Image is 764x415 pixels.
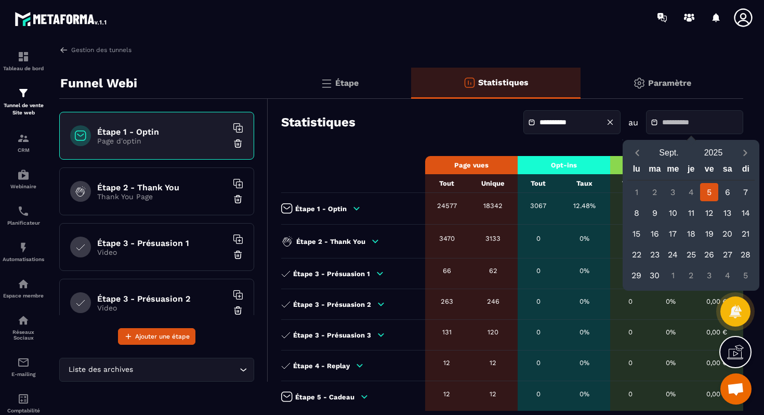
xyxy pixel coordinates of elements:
img: setting-gr.5f69749f.svg [633,77,646,89]
img: logo [15,9,108,28]
p: Automatisations [3,256,44,262]
a: emailemailE-mailing [3,348,44,385]
div: 0 [615,235,646,242]
div: 0 [523,359,554,367]
div: 3 [664,183,682,201]
img: arrow [59,45,69,55]
div: 5 [700,183,718,201]
p: au [628,118,638,127]
div: 0 [615,359,646,367]
div: 0 [615,297,646,305]
div: 15 [627,225,646,243]
a: automationsautomationsEspace membre [3,270,44,306]
div: 27 [718,245,736,264]
div: 0% [656,359,686,367]
div: 0 [523,390,554,398]
p: Comptabilité [3,408,44,413]
div: 19 [700,225,718,243]
div: ve [700,162,718,180]
p: Video [97,248,227,256]
div: 0,00 € [696,297,738,305]
div: 12 [700,204,718,222]
div: 0,00 € [696,359,738,367]
button: Next month [735,146,755,160]
div: di [736,162,755,180]
div: 21 [736,225,755,243]
p: Tunnel de vente Site web [3,102,44,116]
img: email [17,356,30,369]
p: Étape 3 - Présuasion 2 [293,301,371,308]
p: Page d'optin [97,137,227,145]
div: 0,00 € [696,328,738,336]
div: 30 [646,266,664,284]
p: Étape 5 - Cadeau [295,393,354,401]
p: Planificateur [3,220,44,226]
th: Unique [469,174,518,193]
div: 0% [564,328,604,336]
div: Mots-clés [129,61,159,68]
div: 0% [656,297,686,305]
img: tab_keywords_by_traffic_grey.svg [118,60,126,69]
img: stats-o.f719a939.svg [463,76,476,89]
div: 0 [615,390,646,398]
img: social-network [17,314,30,327]
button: Open years overlay [691,144,736,162]
div: 12 [474,359,512,367]
div: 0 [523,297,554,305]
img: trash [233,250,243,260]
div: 2 [646,183,664,201]
div: Search for option [59,358,254,382]
div: 4 [718,266,736,284]
div: 25 [682,245,700,264]
th: Ventes [610,156,743,174]
img: website_grey.svg [17,27,25,35]
div: 120 [474,328,512,336]
div: 246 [474,297,512,305]
th: Total [610,174,651,193]
div: 28 [736,245,755,264]
img: automations [17,241,30,254]
div: 24 [664,245,682,264]
p: Étape 3 - Présuasion 3 [293,331,371,339]
button: Ajouter une étape [118,328,195,345]
div: 12 [430,359,464,367]
div: 0% [564,390,604,398]
div: sa [718,162,736,180]
div: 11 [682,204,700,222]
div: 0,00 € [696,390,738,398]
th: Tout [425,174,469,193]
a: formationformationCRM [3,124,44,161]
div: 12 [474,390,512,398]
div: 12 [430,390,464,398]
div: 0% [656,328,686,336]
img: formation [17,132,30,145]
div: 29 [627,266,646,284]
button: Previous month [627,146,647,160]
div: 23 [646,245,664,264]
img: bars.0d591741.svg [320,77,333,89]
p: Étape 1 - Optin [295,205,347,213]
p: Espace membre [3,293,44,299]
div: me [664,162,682,180]
div: 2 [682,266,700,284]
div: 0 [523,328,554,336]
div: 0 [615,328,646,336]
div: 3067 [523,202,554,210]
div: 131 [430,328,464,336]
div: 6 [718,183,736,201]
img: tab_domain_overview_orange.svg [42,60,50,69]
div: 22 [627,245,646,264]
th: Opt-ins [518,156,610,174]
a: automationsautomationsAutomatisations [3,234,44,270]
a: social-networksocial-networkRéseaux Sociaux [3,306,44,348]
div: 16 [646,225,664,243]
p: Tableau de bord [3,66,44,71]
div: 26 [700,245,718,264]
input: Search for option [135,364,237,375]
div: 18 [682,225,700,243]
p: Étape [335,78,359,88]
img: trash [233,138,243,149]
a: Gestion des tunnels [59,45,131,55]
div: 0% [564,297,604,305]
div: 12.48% [564,202,604,210]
